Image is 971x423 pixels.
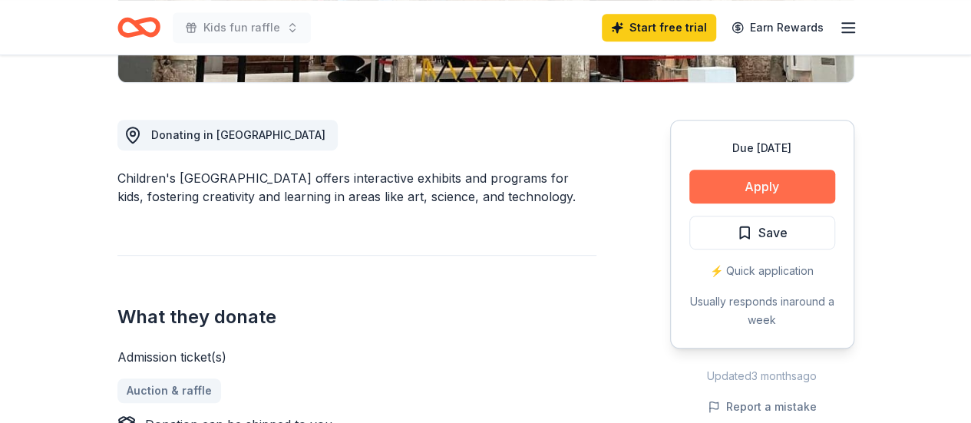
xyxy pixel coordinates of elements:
[689,292,835,329] div: Usually responds in around a week
[117,305,596,329] h2: What they donate
[117,9,160,45] a: Home
[689,216,835,250] button: Save
[689,139,835,157] div: Due [DATE]
[117,378,221,403] a: Auction & raffle
[203,18,280,37] span: Kids fun raffle
[722,14,833,41] a: Earn Rewards
[151,128,325,141] span: Donating in [GEOGRAPHIC_DATA]
[670,367,854,385] div: Updated 3 months ago
[689,170,835,203] button: Apply
[117,348,596,366] div: Admission ticket(s)
[708,398,817,416] button: Report a mistake
[689,262,835,280] div: ⚡️ Quick application
[173,12,311,43] button: Kids fun raffle
[117,169,596,206] div: Children's [GEOGRAPHIC_DATA] offers interactive exhibits and programs for kids, fostering creativ...
[758,223,788,243] span: Save
[602,14,716,41] a: Start free trial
